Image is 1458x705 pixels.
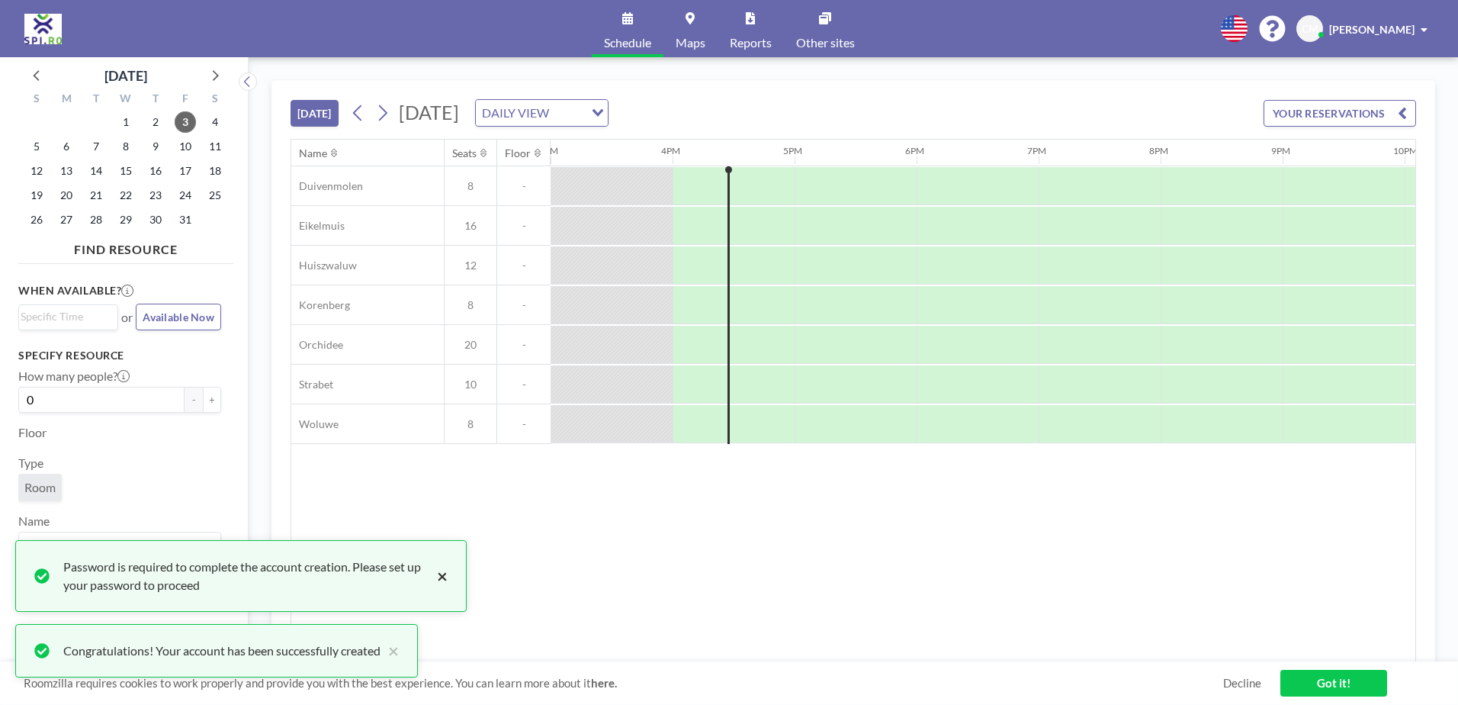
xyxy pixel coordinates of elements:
span: Room [24,480,56,494]
span: Available Now [143,311,214,324]
button: close [429,558,448,594]
div: 4PM [661,145,680,156]
span: Tuesday, October 28, 2025 [85,209,107,230]
div: S [200,90,230,110]
span: 8 [445,417,496,431]
span: Huiszwaluw [291,259,357,272]
div: T [140,90,170,110]
span: Strabet [291,378,333,391]
span: Roomzilla requires cookies to work properly and provide you with the best experience. You can lea... [24,676,1223,691]
div: 6PM [905,145,924,156]
span: or [121,310,133,325]
span: Friday, October 24, 2025 [175,185,196,206]
span: Wednesday, October 29, 2025 [115,209,136,230]
span: Saturday, October 4, 2025 [204,111,226,133]
div: [DATE] [104,65,147,86]
a: Decline [1223,676,1261,691]
div: Seats [452,146,477,160]
button: Available Now [136,304,221,330]
span: Eikelmuis [291,219,345,233]
div: M [52,90,82,110]
div: Search for option [19,533,220,559]
span: - [497,179,551,193]
span: Reports [730,37,772,49]
span: Monday, October 27, 2025 [56,209,77,230]
span: Tuesday, October 21, 2025 [85,185,107,206]
span: [PERSON_NAME] [1329,23,1415,36]
input: Search for option [21,536,212,555]
span: - [497,338,551,352]
img: organization-logo [24,14,62,44]
span: Thursday, October 16, 2025 [145,160,166,182]
span: Monday, October 6, 2025 [56,136,77,157]
span: 16 [445,219,496,233]
span: Friday, October 3, 2025 [175,111,196,133]
label: Floor [18,425,47,440]
span: Orchidee [291,338,343,352]
span: Tuesday, October 7, 2025 [85,136,107,157]
span: Wednesday, October 1, 2025 [115,111,136,133]
div: F [170,90,200,110]
span: - [497,298,551,312]
div: Search for option [19,305,117,328]
span: 8 [445,298,496,312]
div: Congratulations! Your account has been successfully created [63,642,381,660]
span: 8 [445,179,496,193]
span: Sunday, October 19, 2025 [26,185,47,206]
button: [DATE] [291,100,339,127]
div: Search for option [476,100,608,126]
span: Wednesday, October 15, 2025 [115,160,136,182]
span: 20 [445,338,496,352]
button: + [203,387,221,413]
span: - [497,219,551,233]
span: - [497,378,551,391]
span: Friday, October 10, 2025 [175,136,196,157]
span: Saturday, October 25, 2025 [204,185,226,206]
input: Search for option [21,308,109,325]
span: Wednesday, October 8, 2025 [115,136,136,157]
div: 8PM [1149,145,1168,156]
span: Friday, October 17, 2025 [175,160,196,182]
span: DAILY VIEW [479,103,552,123]
span: Thursday, October 30, 2025 [145,209,166,230]
div: W [111,90,141,110]
button: YOUR RESERVATIONS [1264,100,1416,127]
span: Duivenmolen [291,179,363,193]
span: [DATE] [399,101,459,124]
a: here. [591,676,617,690]
span: Sunday, October 12, 2025 [26,160,47,182]
span: Thursday, October 2, 2025 [145,111,166,133]
a: Got it! [1280,670,1387,697]
h3: Specify resource [18,349,221,362]
h4: FIND RESOURCE [18,236,233,257]
span: Wednesday, October 22, 2025 [115,185,136,206]
label: Name [18,513,50,529]
span: Thursday, October 23, 2025 [145,185,166,206]
span: 10 [445,378,496,391]
span: Thursday, October 9, 2025 [145,136,166,157]
div: 5PM [783,145,802,156]
span: 12 [445,259,496,272]
span: - [497,259,551,272]
span: Tuesday, October 14, 2025 [85,160,107,182]
div: 7PM [1027,145,1046,156]
div: Password is required to complete the account creation. Please set up your password to proceed [63,558,429,594]
span: Korenberg [291,298,350,312]
span: Monday, October 20, 2025 [56,185,77,206]
span: Saturday, October 18, 2025 [204,160,226,182]
span: Other sites [796,37,855,49]
span: Schedule [604,37,651,49]
input: Search for option [554,103,583,123]
div: Floor [505,146,531,160]
button: close [381,642,399,660]
div: 9PM [1271,145,1290,156]
div: S [22,90,52,110]
span: Sunday, October 26, 2025 [26,209,47,230]
span: Sunday, October 5, 2025 [26,136,47,157]
span: Friday, October 31, 2025 [175,209,196,230]
span: CM [1302,22,1318,36]
span: Maps [676,37,705,49]
label: Type [18,456,43,471]
div: T [82,90,111,110]
button: - [185,387,203,413]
